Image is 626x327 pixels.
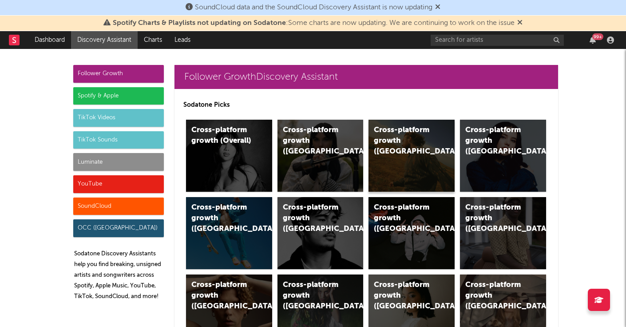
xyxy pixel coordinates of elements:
[168,31,197,49] a: Leads
[73,198,164,215] div: SoundCloud
[592,33,603,40] div: 99 +
[113,20,286,27] span: Spotify Charts & Playlists not updating on Sodatone
[186,197,272,269] a: Cross-platform growth ([GEOGRAPHIC_DATA])
[374,202,434,234] div: Cross-platform growth ([GEOGRAPHIC_DATA]/GSA)
[374,280,434,312] div: Cross-platform growth ([GEOGRAPHIC_DATA])
[465,280,526,312] div: Cross-platform growth ([GEOGRAPHIC_DATA])
[71,31,138,49] a: Discovery Assistant
[435,4,440,11] span: Dismiss
[138,31,168,49] a: Charts
[277,120,364,192] a: Cross-platform growth ([GEOGRAPHIC_DATA])
[465,125,526,157] div: Cross-platform growth ([GEOGRAPHIC_DATA])
[195,4,432,11] span: SoundCloud data and the SoundCloud Discovery Assistant is now updating
[283,280,343,312] div: Cross-platform growth ([GEOGRAPHIC_DATA])
[73,219,164,237] div: OCC ([GEOGRAPHIC_DATA])
[186,120,272,192] a: Cross-platform growth (Overall)
[191,280,252,312] div: Cross-platform growth ([GEOGRAPHIC_DATA])
[374,125,434,157] div: Cross-platform growth ([GEOGRAPHIC_DATA])
[465,202,526,234] div: Cross-platform growth ([GEOGRAPHIC_DATA])
[460,197,546,269] a: Cross-platform growth ([GEOGRAPHIC_DATA])
[368,197,455,269] a: Cross-platform growth ([GEOGRAPHIC_DATA]/GSA)
[517,20,523,27] span: Dismiss
[590,36,596,44] button: 99+
[73,87,164,105] div: Spotify & Apple
[283,125,343,157] div: Cross-platform growth ([GEOGRAPHIC_DATA])
[28,31,71,49] a: Dashboard
[73,131,164,149] div: TikTok Sounds
[73,175,164,193] div: YouTube
[174,65,558,89] a: Follower GrowthDiscovery Assistant
[73,109,164,127] div: TikTok Videos
[74,249,164,302] p: Sodatone Discovery Assistants help you find breaking, unsigned artists and songwriters across Spo...
[73,65,164,83] div: Follower Growth
[460,120,546,192] a: Cross-platform growth ([GEOGRAPHIC_DATA])
[183,100,549,110] p: Sodatone Picks
[283,202,343,234] div: Cross-platform growth ([GEOGRAPHIC_DATA])
[277,197,364,269] a: Cross-platform growth ([GEOGRAPHIC_DATA])
[191,202,252,234] div: Cross-platform growth ([GEOGRAPHIC_DATA])
[113,20,515,27] span: : Some charts are now updating. We are continuing to work on the issue
[191,125,252,146] div: Cross-platform growth (Overall)
[73,153,164,171] div: Luminate
[431,35,564,46] input: Search for artists
[368,120,455,192] a: Cross-platform growth ([GEOGRAPHIC_DATA])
